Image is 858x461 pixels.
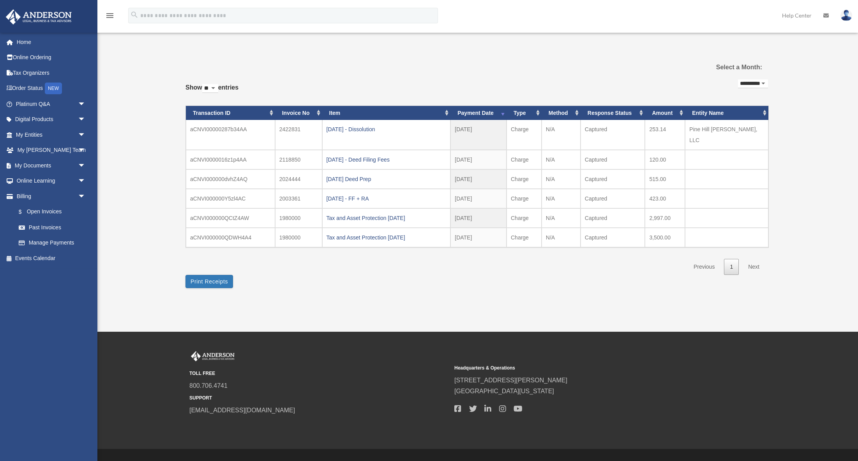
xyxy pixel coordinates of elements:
div: Tax and Asset Protection [DATE] [327,213,447,223]
a: My Documentsarrow_drop_down [5,158,97,173]
div: [DATE] Deed Prep [327,174,447,185]
td: aCNVI000000QDWH4A4 [186,228,275,247]
small: SUPPORT [189,394,449,402]
td: 120.00 [645,150,685,169]
td: [DATE] [450,120,507,150]
td: Charge [507,228,542,247]
td: N/A [542,120,581,150]
label: Show entries [185,82,238,101]
span: arrow_drop_down [78,173,94,189]
td: 1980000 [275,208,322,228]
span: arrow_drop_down [78,188,94,204]
a: Billingarrow_drop_down [5,188,97,204]
th: Amount: activate to sort column ascending [645,106,685,120]
a: Digital Productsarrow_drop_down [5,112,97,127]
span: arrow_drop_down [78,158,94,174]
th: Item: activate to sort column ascending [322,106,451,120]
td: 2003361 [275,189,322,208]
td: [DATE] [450,150,507,169]
td: 515.00 [645,169,685,189]
td: 253.14 [645,120,685,150]
td: Charge [507,150,542,169]
img: Anderson Advisors Platinum Portal [4,9,74,25]
a: Online Learningarrow_drop_down [5,173,97,189]
label: Select a Month: [677,62,762,73]
a: Events Calendar [5,250,97,266]
td: N/A [542,189,581,208]
th: Invoice No: activate to sort column ascending [275,106,322,120]
button: Print Receipts [185,275,233,288]
span: $ [23,207,27,217]
th: Method: activate to sort column ascending [542,106,581,120]
td: aCNVI00000287b34AA [186,120,275,150]
td: aCNVI000000dvhZ4AQ [186,169,275,189]
a: Past Invoices [11,220,94,235]
a: Manage Payments [11,235,97,251]
td: 2024444 [275,169,322,189]
a: Home [5,34,97,50]
i: search [130,11,139,19]
span: arrow_drop_down [78,127,94,143]
div: [DATE] - Dissolution [327,124,447,135]
th: Transaction ID: activate to sort column ascending [186,106,275,120]
a: Previous [688,259,720,275]
div: NEW [45,83,62,94]
td: [DATE] [450,228,507,247]
th: Payment Date: activate to sort column ascending [450,106,507,120]
td: Charge [507,189,542,208]
select: Showentries [202,84,218,93]
td: N/A [542,208,581,228]
a: 1 [724,259,739,275]
td: 423.00 [645,189,685,208]
td: Captured [581,169,645,189]
a: My [PERSON_NAME] Teamarrow_drop_down [5,143,97,158]
a: menu [105,14,115,20]
a: [STREET_ADDRESS][PERSON_NAME] [454,377,567,384]
td: N/A [542,228,581,247]
a: Next [742,259,765,275]
td: 3,500.00 [645,228,685,247]
td: Charge [507,208,542,228]
td: 2,997.00 [645,208,685,228]
a: Online Ordering [5,50,97,65]
span: arrow_drop_down [78,143,94,158]
a: My Entitiesarrow_drop_down [5,127,97,143]
th: Type: activate to sort column ascending [507,106,542,120]
i: menu [105,11,115,20]
div: [DATE] - Deed Filing Fees [327,154,447,165]
td: [DATE] [450,208,507,228]
a: 800.706.4741 [189,382,228,389]
td: aCNVI000000QCtZ4AW [186,208,275,228]
td: N/A [542,169,581,189]
td: Charge [507,169,542,189]
td: Captured [581,208,645,228]
td: Charge [507,120,542,150]
td: 2118850 [275,150,322,169]
td: 1980000 [275,228,322,247]
span: arrow_drop_down [78,96,94,112]
td: Pine Hill [PERSON_NAME], LLC [685,120,768,150]
a: Order StatusNEW [5,81,97,97]
td: N/A [542,150,581,169]
td: Captured [581,120,645,150]
th: Entity Name: activate to sort column ascending [685,106,768,120]
img: User Pic [840,10,852,21]
a: [EMAIL_ADDRESS][DOMAIN_NAME] [189,407,295,413]
a: $Open Invoices [11,204,97,220]
th: Response Status: activate to sort column ascending [581,106,645,120]
td: [DATE] [450,189,507,208]
span: arrow_drop_down [78,112,94,128]
small: TOLL FREE [189,370,449,378]
td: 2422831 [275,120,322,150]
td: aCNVI000000Y5zl4AC [186,189,275,208]
td: Captured [581,150,645,169]
a: [GEOGRAPHIC_DATA][US_STATE] [454,388,554,394]
a: Platinum Q&Aarrow_drop_down [5,96,97,112]
div: Tax and Asset Protection [DATE] [327,232,447,243]
a: Tax Organizers [5,65,97,81]
td: Captured [581,228,645,247]
td: Captured [581,189,645,208]
small: Headquarters & Operations [454,364,714,372]
td: aCNVI0000016z1p4AA [186,150,275,169]
td: [DATE] [450,169,507,189]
